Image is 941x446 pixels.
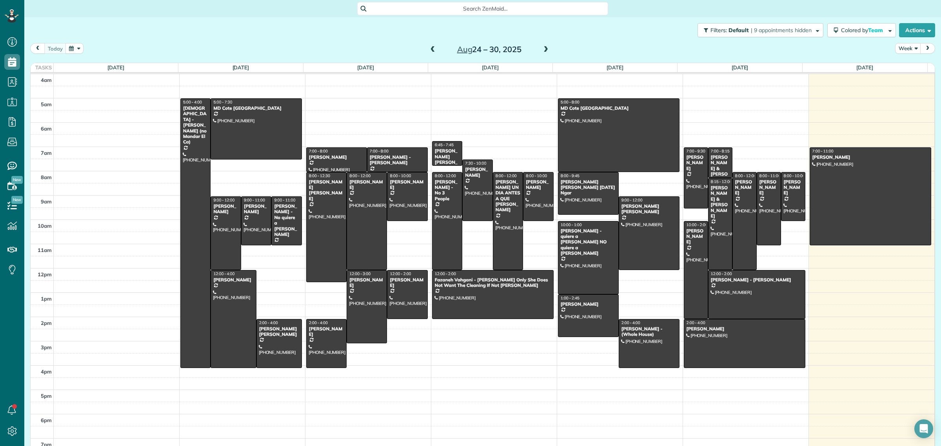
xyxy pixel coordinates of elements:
span: 5pm [41,393,52,399]
span: 5:00 - 8:00 [561,100,579,105]
span: Filters: [710,27,727,34]
div: MD Cote [GEOGRAPHIC_DATA] [213,105,299,111]
span: 7am [41,150,52,156]
span: 8:00 - 12:00 [496,173,517,178]
span: 7:00 - 8:00 [309,149,328,154]
span: 2pm [41,320,52,326]
span: 5am [41,101,52,107]
span: 9:00 - 11:00 [274,198,295,203]
span: 1:00 - 2:45 [561,296,579,301]
span: Team [868,27,884,34]
div: [PERSON_NAME] [349,179,385,190]
div: [PERSON_NAME] [686,228,706,245]
span: 9:00 - 12:00 [213,198,234,203]
span: 5:00 - 4:00 [183,100,202,105]
div: [PERSON_NAME] [213,277,254,283]
span: 4am [41,77,52,83]
span: 7:00 - 11:00 [812,149,834,154]
span: Default [728,27,749,34]
div: [PERSON_NAME] [686,326,803,332]
span: 8:00 - 12:00 [735,173,756,178]
div: [PERSON_NAME] & [PERSON_NAME] [710,185,730,219]
div: [PERSON_NAME] - No 3 People [434,179,460,202]
h2: 24 – 30, 2025 [440,45,538,54]
span: 12:00 - 2:00 [435,271,456,276]
span: 12:00 - 4:00 [213,271,234,276]
div: Fazaneh Vahgani - [PERSON_NAME] Only She Does Not Want The Cleaning If Not [PERSON_NAME] [434,277,551,288]
div: [PERSON_NAME] [686,154,706,171]
button: Filters: Default | 9 appointments hidden [698,23,823,37]
span: 8:00 - 10:00 [526,173,547,178]
span: 12:00 - 3:00 [349,271,371,276]
div: [PERSON_NAME] [PERSON_NAME] [621,203,677,215]
div: [PERSON_NAME] [783,179,803,196]
span: 8am [41,174,52,180]
div: [DEMOGRAPHIC_DATA] - [PERSON_NAME] (no Mandar El Ca) [183,105,208,145]
span: 1pm [41,296,52,302]
span: 5:00 - 7:30 [213,100,232,105]
div: [PERSON_NAME] [243,203,269,215]
div: [PERSON_NAME] [560,301,616,307]
div: [PERSON_NAME] [812,154,929,160]
span: Colored by [841,27,886,34]
span: 8:00 - 9:45 [561,173,579,178]
a: [DATE] [357,64,374,71]
div: [PERSON_NAME] [349,277,385,288]
button: Week [895,43,921,54]
span: 7:00 - 8:00 [370,149,389,154]
div: [PERSON_NAME] [309,326,344,337]
span: 8:00 - 12:00 [435,173,456,178]
div: [PERSON_NAME] - No quiere a [PERSON_NAME] [274,203,299,237]
span: 12:00 - 2:00 [711,271,732,276]
a: Filters: Default | 9 appointments hidden [694,23,823,37]
span: 2:00 - 4:00 [309,320,328,325]
a: [DATE] [607,64,623,71]
div: [PERSON_NAME] - [PERSON_NAME] [710,277,803,283]
span: 7:00 - 9:30 [687,149,705,154]
span: 8:00 - 11:00 [759,173,781,178]
span: 6am [41,125,52,132]
div: [PERSON_NAME] - quiere a [PERSON_NAME] NO quiere a [PERSON_NAME] [560,228,616,256]
div: [PERSON_NAME] [759,179,779,196]
span: 10:00 - 2:00 [687,222,708,227]
th: Tasks [31,63,54,72]
button: prev [30,43,45,54]
span: 8:00 - 10:00 [784,173,805,178]
a: [DATE] [856,64,873,71]
span: New [11,196,23,204]
div: [PERSON_NAME] [465,167,490,178]
div: [PERSON_NAME] - (Whole House) [621,326,677,337]
div: [PERSON_NAME] & [PERSON_NAME] [710,154,730,188]
a: [DATE] [732,64,748,71]
span: 12pm [38,271,52,277]
div: Open Intercom Messenger [914,419,933,438]
div: [PERSON_NAME] [525,179,551,190]
span: 2:00 - 4:00 [621,320,640,325]
span: 3pm [41,344,52,350]
span: 6:45 - 7:45 [435,142,454,147]
a: [DATE] [107,64,124,71]
span: 7:00 - 8:15 [711,149,730,154]
span: 6pm [41,417,52,423]
span: Aug [457,44,472,54]
button: today [44,43,66,54]
div: [PERSON_NAME] [PERSON_NAME] [309,179,344,202]
div: [PERSON_NAME] [PERSON_NAME] Property [434,148,460,176]
span: 7:30 - 10:00 [465,161,486,166]
span: 9:00 - 11:00 [244,198,265,203]
div: [PERSON_NAME] - [PERSON_NAME] [369,154,425,166]
span: 2:00 - 4:00 [687,320,705,325]
div: MD Cote [GEOGRAPHIC_DATA] [560,105,677,111]
span: 8:15 - 12:00 [711,179,732,184]
div: [PERSON_NAME] UN DIA ANTES A QUE [PERSON_NAME] [495,179,521,213]
div: [PERSON_NAME] [PERSON_NAME] [259,326,300,337]
div: [PERSON_NAME] [309,154,365,160]
span: 8:00 - 10:00 [390,173,411,178]
div: [PERSON_NAME] [735,179,754,196]
span: 12:00 - 2:00 [390,271,411,276]
div: [PERSON_NAME] [389,277,425,288]
span: 8:00 - 12:00 [349,173,371,178]
span: 10:00 - 1:00 [561,222,582,227]
button: Colored byTeam [827,23,896,37]
a: [DATE] [482,64,499,71]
